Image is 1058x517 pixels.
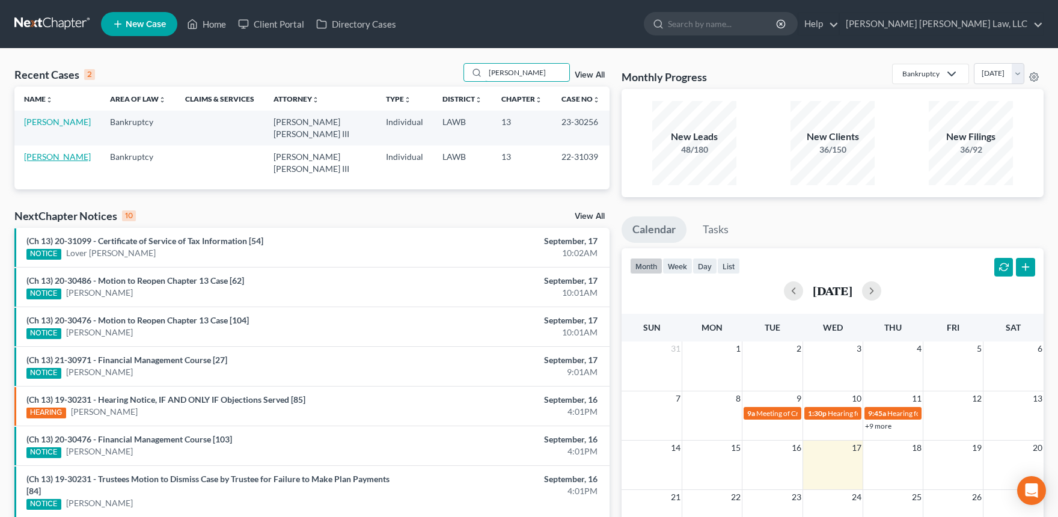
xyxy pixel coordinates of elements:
span: 16 [790,441,803,455]
div: 4:01PM [415,406,598,418]
a: Nameunfold_more [24,94,53,103]
span: Meeting of Creditors for [PERSON_NAME] [756,409,890,418]
span: Mon [702,322,723,332]
div: New Clients [790,130,875,144]
div: September, 17 [415,354,598,366]
div: 4:01PM [415,485,598,497]
input: Search by name... [668,13,778,35]
div: Bankruptcy [902,69,940,79]
div: September, 16 [415,394,598,406]
a: [PERSON_NAME] [24,117,91,127]
span: Fri [947,322,959,332]
span: 31 [670,341,682,356]
a: [PERSON_NAME] [66,445,133,457]
div: 10 [122,210,136,221]
span: 6 [1036,341,1044,356]
td: [PERSON_NAME] [PERSON_NAME] III [264,145,376,180]
span: Sat [1006,322,1021,332]
div: NOTICE [26,447,61,458]
i: unfold_more [404,96,411,103]
span: 5 [976,341,983,356]
span: Thu [884,322,902,332]
div: New Leads [652,130,736,144]
a: (Ch 13) 20-30476 - Motion to Reopen Chapter 13 Case [104] [26,315,249,325]
a: (Ch 13) 20-30486 - Motion to Reopen Chapter 13 Case [62] [26,275,244,286]
span: Sun [643,322,661,332]
div: 10:01AM [415,287,598,299]
h2: [DATE] [813,284,852,297]
td: 22-31039 [552,145,610,180]
div: September, 17 [415,275,598,287]
span: 10 [851,391,863,406]
a: (Ch 13) 19-30231 - Trustees Motion to Dismiss Case by Trustee for Failure to Make Plan Payments [84] [26,474,390,496]
span: 24 [851,490,863,504]
span: 22 [730,490,742,504]
td: Bankruptcy [100,111,176,145]
a: Help [798,13,839,35]
a: [PERSON_NAME] [71,406,138,418]
span: 11 [911,391,923,406]
span: 15 [730,441,742,455]
td: 13 [492,111,552,145]
a: Typeunfold_more [386,94,411,103]
span: Wed [823,322,843,332]
i: unfold_more [312,96,319,103]
span: 4 [916,341,923,356]
a: Directory Cases [310,13,402,35]
a: [PERSON_NAME] [66,326,133,338]
span: 23 [790,490,803,504]
a: [PERSON_NAME] [66,287,133,299]
a: Chapterunfold_more [501,94,542,103]
button: day [693,258,717,274]
a: [PERSON_NAME] [66,497,133,509]
a: Home [181,13,232,35]
div: 2 [84,69,95,80]
div: NOTICE [26,249,61,260]
span: 2 [795,341,803,356]
a: +9 more [865,421,891,430]
div: September, 16 [415,433,598,445]
a: (Ch 13) 20-30476 - Financial Management Course [103] [26,434,232,444]
span: 19 [971,441,983,455]
a: Attorneyunfold_more [274,94,319,103]
a: Calendar [622,216,686,243]
button: month [630,258,662,274]
td: [PERSON_NAME] [PERSON_NAME] III [264,111,376,145]
div: 36/150 [790,144,875,156]
i: unfold_more [535,96,542,103]
td: 23-30256 [552,111,610,145]
a: [PERSON_NAME] [24,151,91,162]
span: 1:30p [808,409,827,418]
button: list [717,258,740,274]
span: 12 [971,391,983,406]
div: September, 17 [415,235,598,247]
td: Bankruptcy [100,145,176,180]
div: 9:01AM [415,366,598,378]
div: September, 16 [415,473,598,485]
th: Claims & Services [176,87,264,111]
div: NOTICE [26,499,61,510]
h3: Monthly Progress [622,70,707,84]
a: (Ch 13) 19-30231 - Hearing Notice, IF AND ONLY IF Objections Served [85] [26,394,305,405]
span: 17 [851,441,863,455]
span: 26 [971,490,983,504]
div: NOTICE [26,328,61,339]
div: Open Intercom Messenger [1017,476,1046,505]
div: 10:01AM [415,326,598,338]
td: LAWB [433,145,492,180]
div: 10:02AM [415,247,598,259]
span: 3 [855,341,863,356]
i: unfold_more [159,96,166,103]
div: New Filings [929,130,1013,144]
span: Hearing for [PERSON_NAME] [828,409,922,418]
span: New Case [126,20,166,29]
button: week [662,258,693,274]
span: 1 [735,341,742,356]
a: (Ch 13) 20-31099 - Certificate of Service of Tax Information [54] [26,236,263,246]
span: 25 [911,490,923,504]
a: [PERSON_NAME] [66,366,133,378]
a: Lover [PERSON_NAME] [66,247,156,259]
a: View All [575,71,605,79]
a: Districtunfold_more [442,94,482,103]
div: 36/92 [929,144,1013,156]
